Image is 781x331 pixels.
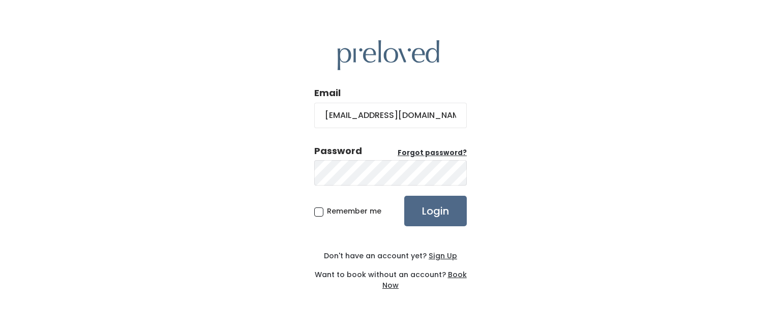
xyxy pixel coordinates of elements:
div: Don't have an account yet? [314,251,467,261]
label: Email [314,86,341,100]
u: Sign Up [429,251,457,261]
div: Want to book without an account? [314,261,467,291]
a: Book Now [382,269,467,290]
input: Login [404,196,467,226]
a: Sign Up [427,251,457,261]
a: Forgot password? [398,148,467,158]
span: Remember me [327,206,381,216]
img: preloved logo [338,40,439,70]
div: Password [314,144,362,158]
